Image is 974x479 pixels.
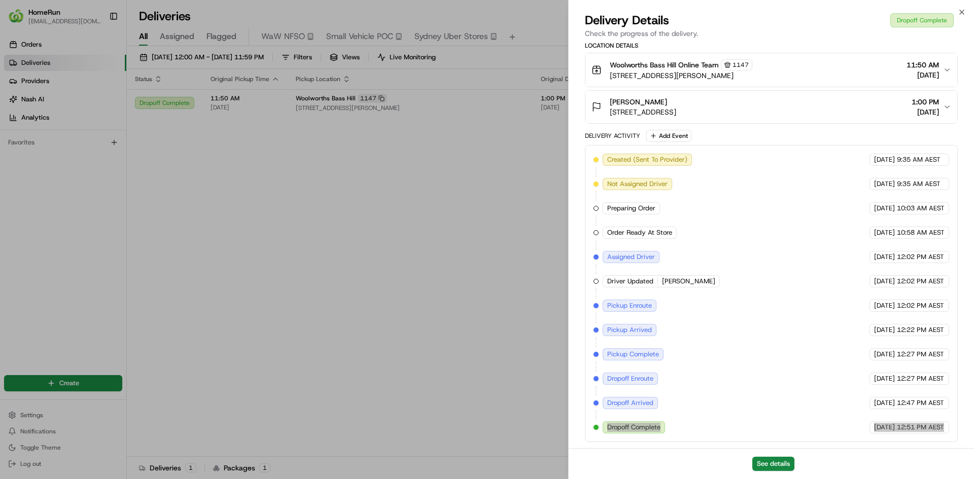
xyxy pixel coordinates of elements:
span: [DATE] [874,179,895,189]
span: [PERSON_NAME] [662,277,715,286]
span: [DATE] [874,252,895,262]
span: 12:02 PM AEST [897,301,944,310]
span: Assigned Driver [607,252,655,262]
span: 12:27 PM AEST [897,374,944,383]
span: 1147 [733,61,749,69]
span: [DATE] [874,301,895,310]
span: 12:02 PM AEST [897,277,944,286]
p: Check the progress of the delivery. [585,28,958,39]
span: 12:02 PM AEST [897,252,944,262]
span: 12:22 PM AEST [897,325,944,335]
button: See details [752,457,794,471]
span: Pickup Complete [607,350,659,359]
span: [DATE] [874,350,895,359]
span: 9:35 AM AEST [897,179,941,189]
span: 12:51 PM AEST [897,423,944,432]
span: [DATE] [874,374,895,383]
span: Pickup Enroute [607,301,652,310]
span: Delivery Details [585,12,669,28]
span: 10:03 AM AEST [897,204,945,213]
span: [STREET_ADDRESS][PERSON_NAME] [610,70,752,81]
span: Driver Updated [607,277,653,286]
button: Woolworths Bass Hill Online Team1147[STREET_ADDRESS][PERSON_NAME]11:50 AM[DATE] [585,53,957,87]
span: [DATE] [874,325,895,335]
span: Order Ready At Store [607,228,672,237]
span: [DATE] [874,155,895,164]
button: Add Event [646,130,691,142]
span: [DATE] [874,204,895,213]
span: [DATE] [907,70,939,80]
span: 11:50 AM [907,60,939,70]
span: [DATE] [874,228,895,237]
span: 10:58 AM AEST [897,228,945,237]
span: [PERSON_NAME] [610,97,667,107]
span: [DATE] [912,107,939,117]
span: 12:47 PM AEST [897,398,944,408]
span: 12:27 PM AEST [897,350,944,359]
button: [PERSON_NAME][STREET_ADDRESS]1:00 PM[DATE] [585,91,957,123]
span: Pickup Arrived [607,325,652,335]
span: 1:00 PM [912,97,939,107]
span: [DATE] [874,277,895,286]
span: Preparing Order [607,204,655,213]
span: Dropoff Enroute [607,374,653,383]
span: [DATE] [874,398,895,408]
div: Location Details [585,42,958,50]
div: Delivery Activity [585,132,640,140]
span: Woolworths Bass Hill Online Team [610,60,719,70]
span: [STREET_ADDRESS] [610,107,676,117]
span: Not Assigned Driver [607,179,668,189]
span: 9:35 AM AEST [897,155,941,164]
span: Dropoff Complete [607,423,660,432]
span: Dropoff Arrived [607,398,653,408]
span: Created (Sent To Provider) [607,155,687,164]
span: [DATE] [874,423,895,432]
